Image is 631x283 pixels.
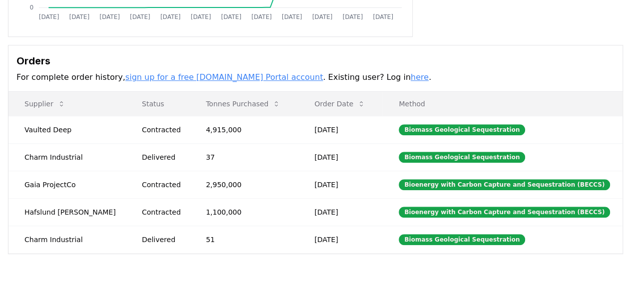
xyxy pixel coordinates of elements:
[142,207,182,217] div: Contracted
[134,99,182,109] p: Status
[190,198,298,226] td: 1,100,000
[69,13,89,20] tspan: [DATE]
[298,198,383,226] td: [DATE]
[125,72,323,82] a: sign up for a free [DOMAIN_NAME] Portal account
[298,171,383,198] td: [DATE]
[8,198,126,226] td: Hafslund [PERSON_NAME]
[298,226,383,253] td: [DATE]
[298,143,383,171] td: [DATE]
[399,207,610,218] div: Bioenergy with Carbon Capture and Sequestration (BECCS)
[130,13,150,20] tspan: [DATE]
[343,13,363,20] tspan: [DATE]
[29,4,33,11] tspan: 0
[391,99,615,109] p: Method
[16,53,615,68] h3: Orders
[298,116,383,143] td: [DATE]
[399,152,525,163] div: Biomass Geological Sequestration
[399,179,610,190] div: Bioenergy with Carbon Capture and Sequestration (BECCS)
[99,13,120,20] tspan: [DATE]
[411,72,429,82] a: here
[190,226,298,253] td: 51
[399,124,525,135] div: Biomass Geological Sequestration
[251,13,272,20] tspan: [DATE]
[190,171,298,198] td: 2,950,000
[306,94,373,114] button: Order Date
[16,71,615,83] p: For complete order history, . Existing user? Log in .
[373,13,393,20] tspan: [DATE]
[399,234,525,245] div: Biomass Geological Sequestration
[221,13,241,20] tspan: [DATE]
[8,226,126,253] td: Charm Industrial
[191,13,211,20] tspan: [DATE]
[282,13,302,20] tspan: [DATE]
[142,125,182,135] div: Contracted
[39,13,59,20] tspan: [DATE]
[312,13,333,20] tspan: [DATE]
[8,116,126,143] td: Vaulted Deep
[190,116,298,143] td: 4,915,000
[198,94,288,114] button: Tonnes Purchased
[142,180,182,190] div: Contracted
[142,152,182,162] div: Delivered
[190,143,298,171] td: 37
[8,143,126,171] td: Charm Industrial
[142,235,182,245] div: Delivered
[16,94,73,114] button: Supplier
[160,13,181,20] tspan: [DATE]
[8,171,126,198] td: Gaia ProjectCo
